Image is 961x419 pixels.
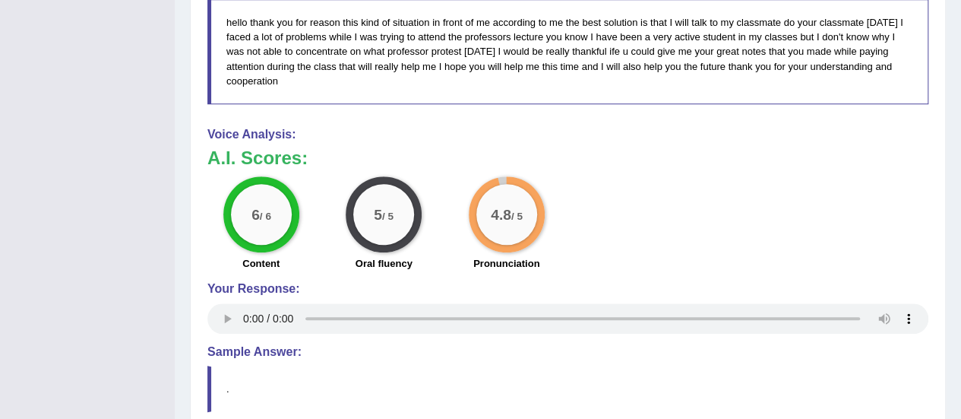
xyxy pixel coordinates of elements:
h4: Voice Analysis: [207,128,928,141]
small: / 5 [382,210,394,221]
small: / 6 [260,210,271,221]
label: Pronunciation [473,256,539,271]
h4: Your Response: [207,282,928,296]
big: 4.8 [491,206,511,223]
blockquote: . [207,366,928,412]
label: Content [242,256,280,271]
big: 6 [251,206,260,223]
h4: Sample Answer: [207,345,928,359]
b: A.I. Scores: [207,148,308,168]
label: Oral fluency [356,256,413,271]
small: / 5 [511,210,522,221]
big: 5 [374,206,382,223]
